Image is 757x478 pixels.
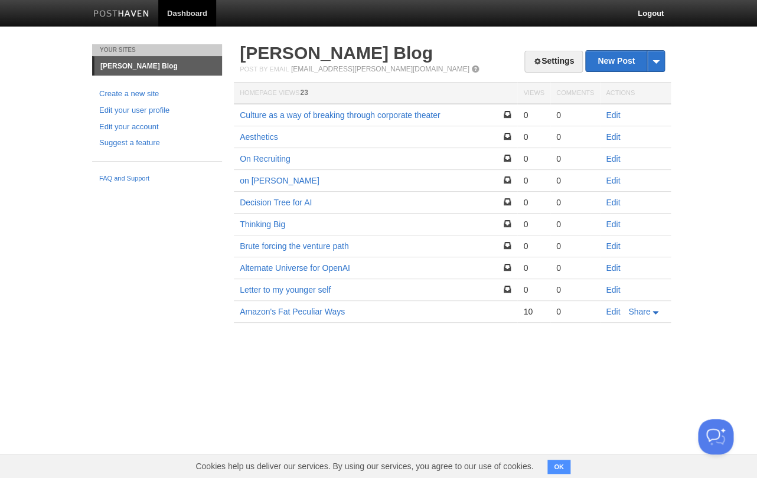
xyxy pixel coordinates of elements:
[606,241,620,251] a: Edit
[606,132,620,142] a: Edit
[556,175,594,186] div: 0
[606,176,620,185] a: Edit
[234,83,517,104] th: Homepage Views
[523,110,544,120] div: 0
[698,419,733,454] iframe: Help Scout Beacon - Open
[523,175,544,186] div: 0
[606,198,620,207] a: Edit
[600,83,671,104] th: Actions
[606,220,620,229] a: Edit
[556,132,594,142] div: 0
[586,51,664,71] a: New Post
[523,306,544,317] div: 10
[93,10,149,19] img: Posthaven-bar
[556,241,594,251] div: 0
[523,219,544,230] div: 0
[240,220,285,229] a: Thinking Big
[523,263,544,273] div: 0
[99,88,215,100] a: Create a new site
[240,154,291,163] a: On Recruiting
[99,121,215,133] a: Edit your account
[556,306,594,317] div: 0
[556,153,594,164] div: 0
[628,307,650,316] span: Share
[99,137,215,149] a: Suggest a feature
[523,197,544,208] div: 0
[300,89,308,97] span: 23
[606,307,620,316] a: Edit
[523,132,544,142] div: 0
[556,284,594,295] div: 0
[240,263,350,273] a: Alternate Universe for OpenAI
[184,454,545,478] span: Cookies help us deliver our services. By using our services, you agree to our use of cookies.
[240,176,319,185] a: on [PERSON_NAME]
[240,241,348,251] a: Brute forcing the venture path
[240,66,289,73] span: Post by Email
[556,197,594,208] div: 0
[240,285,331,294] a: Letter to my younger self
[547,460,570,474] button: OK
[606,285,620,294] a: Edit
[240,307,345,316] a: Amazon's Fat Peculiar Ways
[523,153,544,164] div: 0
[240,132,278,142] a: Aesthetics
[240,43,433,63] a: [PERSON_NAME] Blog
[550,83,600,104] th: Comments
[99,173,215,184] a: FAQ and Support
[99,104,215,117] a: Edit your user profile
[523,241,544,251] div: 0
[517,83,550,104] th: Views
[556,219,594,230] div: 0
[606,154,620,163] a: Edit
[523,284,544,295] div: 0
[240,110,440,120] a: Culture as a way of breaking through corporate theater
[556,110,594,120] div: 0
[556,263,594,273] div: 0
[291,65,469,73] a: [EMAIL_ADDRESS][PERSON_NAME][DOMAIN_NAME]
[606,263,620,273] a: Edit
[92,44,222,56] li: Your Sites
[606,110,620,120] a: Edit
[240,198,312,207] a: Decision Tree for AI
[524,51,583,73] a: Settings
[94,57,222,76] a: [PERSON_NAME] Blog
